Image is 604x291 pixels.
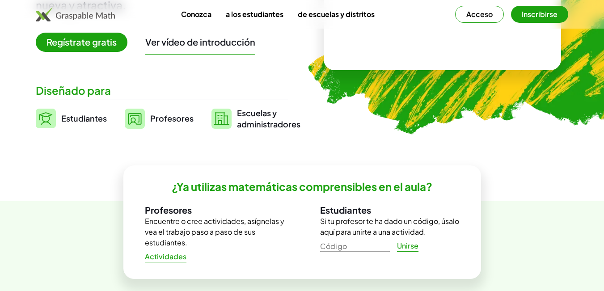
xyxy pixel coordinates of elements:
font: Profesores [150,113,194,123]
font: Si tu profesor te ha dado un código, úsalo aquí para unirte a una actividad. [320,216,459,236]
font: ¿Ya utilizas matemáticas comprensibles en el aula? [172,180,432,193]
font: Encuentre o cree actividades, asígnelas y vea el trabajo paso a paso de sus estudiantes. [145,216,284,247]
a: Escuelas yadministradores [211,107,300,130]
a: Unirse [390,238,426,254]
img: svg%3e [125,109,145,129]
a: Profesores [125,107,194,130]
a: Estudiantes [36,107,107,130]
font: a los estudiantes [226,9,283,19]
a: Actividades [138,249,194,265]
font: Ver vídeo de introducción [145,36,255,47]
font: Estudiantes [320,204,371,215]
img: svg%3e [211,109,232,129]
font: Actividades [145,252,186,261]
font: Conozca [181,9,211,19]
button: Ver vídeo de introducción [145,36,255,48]
font: Unirse [397,241,418,250]
font: Acceso [466,9,493,19]
font: de escuelas y distritos [298,9,375,19]
font: Escuelas y [237,108,277,118]
a: de escuelas y distritos [291,6,382,22]
font: Inscribirse [522,9,558,19]
font: Profesores [145,204,192,215]
button: Acceso [455,6,504,23]
font: administradores [237,119,300,129]
font: Regístrate gratis [46,36,117,47]
button: Inscribirse [511,6,568,23]
a: a los estudiantes [219,6,291,22]
a: Conozca [174,6,219,22]
img: svg%3e [36,109,56,128]
font: Estudiantes [61,113,107,123]
font: Diseñado para [36,84,111,97]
